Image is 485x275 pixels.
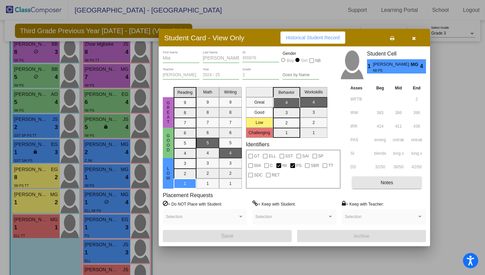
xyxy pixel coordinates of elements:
[296,162,302,170] span: PS
[242,56,279,61] input: Enter ID
[411,61,420,68] span: MG
[165,101,171,124] span: Great
[349,84,371,92] th: Asses
[203,73,239,78] input: year
[350,162,369,172] input: assessment
[252,200,296,207] label: = Keep with Student:
[165,166,171,181] span: Low
[352,176,422,189] button: Notes
[350,94,369,104] input: assessment
[350,148,369,158] input: assessment
[285,152,293,160] span: SST
[407,84,426,92] th: End
[246,141,269,148] label: Identifiers
[354,233,370,239] span: Archive
[163,230,292,242] button: Save
[283,73,319,78] input: goes by name
[283,50,319,57] mat-label: Gender
[420,62,426,70] span: 4
[163,192,213,198] label: Placement Requests
[272,171,280,179] span: RET
[350,108,369,118] input: assessment
[373,61,410,68] span: [PERSON_NAME]
[280,31,345,44] button: Historical Student Record
[242,73,279,78] input: grade
[164,34,245,42] h3: Student Card - View Only
[254,162,261,170] span: 504
[350,135,369,145] input: assessment
[221,233,233,239] span: Save
[318,152,324,160] span: SP
[269,152,276,160] span: ELL
[389,84,407,92] th: Mid
[342,200,384,207] label: = Keep with Teacher:
[163,200,222,207] label: = Do NOT Place with Student:
[301,58,308,64] div: Girl
[254,171,263,179] span: SDC
[315,57,321,65] span: NB
[297,230,426,242] button: Archive
[311,162,319,170] span: SBR
[302,152,309,160] span: SAI
[270,162,273,170] span: C
[254,152,260,160] span: GT
[367,62,373,70] span: 1
[287,58,294,64] div: Boy
[367,50,426,57] h3: Student Cell
[286,35,340,40] span: Historical Student Record
[371,84,389,92] th: Beg
[350,121,369,131] input: assessment
[282,162,287,170] span: IW
[373,68,406,73] span: IW PS
[165,133,171,152] span: Good
[163,73,199,78] input: teacher
[381,180,393,185] span: Notes
[328,162,333,170] span: TT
